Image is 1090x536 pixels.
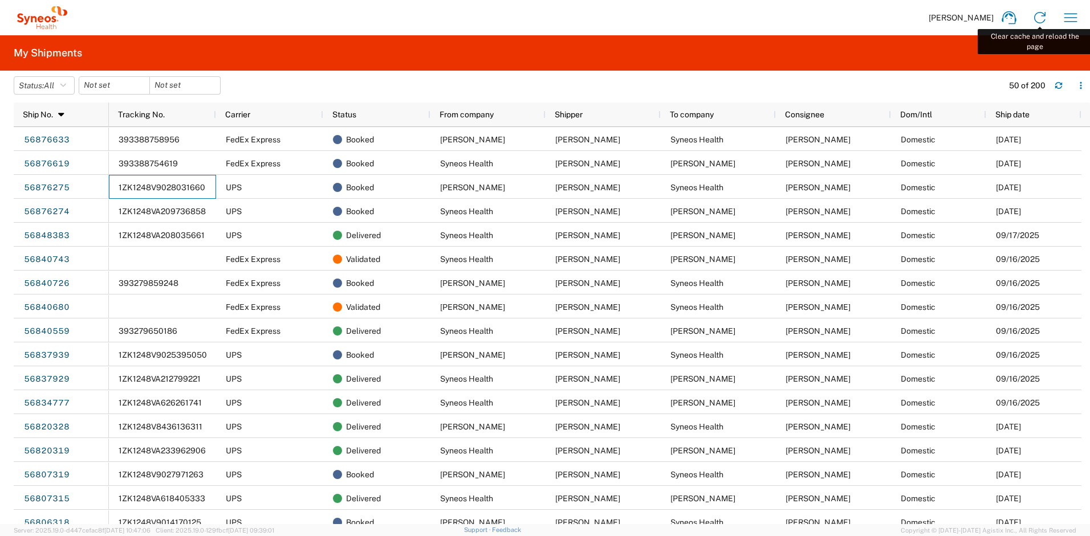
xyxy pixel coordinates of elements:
span: Ayman Abboud [786,470,851,479]
span: Delivered [346,223,381,247]
span: Maggie Mead [440,183,505,192]
span: UPS [226,207,242,216]
span: Domestic [901,302,936,312]
span: 09/16/2025 [996,279,1040,288]
a: 56834777 [23,394,70,412]
span: Maggie Mead [670,207,735,216]
span: Amanda Batista [786,374,851,383]
span: Ramya Gajula [670,231,735,240]
span: 09/16/2025 [996,255,1040,264]
span: Domestic [901,446,936,455]
span: Tracking No. [118,110,165,119]
span: Syneos Health [440,231,493,240]
span: Osman Rehman [555,135,620,144]
span: Domestic [901,207,936,216]
span: 09/16/2025 [996,350,1040,359]
span: Angel Flores [786,446,851,455]
span: Osman Rehman [670,159,735,168]
span: Syneos Health [670,279,723,288]
span: Maggie Mead [555,183,620,192]
span: Ayman Abboud [555,398,620,407]
span: Domestic [901,231,936,240]
span: 393388758956 [119,135,180,144]
div: 50 of 200 [1009,80,1046,91]
span: UPS [226,518,242,527]
h2: My Shipments [14,46,82,60]
span: 1ZK1248VA212799221 [119,374,201,383]
span: Ayman Abboud [786,518,851,527]
a: Support [464,526,493,533]
span: 09/16/2025 [996,398,1040,407]
span: 09/12/2025 [996,470,1021,479]
span: Domestic [901,159,936,168]
span: Ayman Abboud [555,326,620,335]
span: 1ZK1248VA626261741 [119,398,202,407]
span: 1ZK1248V9027971263 [119,470,204,479]
span: 09/19/2025 [996,183,1021,192]
span: Domestic [901,279,936,288]
span: Syneos Health [670,183,723,192]
span: Amy Fuhrman [555,279,620,288]
span: FedEx Express [226,159,280,168]
a: 56807319 [23,466,70,484]
span: Shipper [555,110,583,119]
span: Booked [346,343,374,367]
span: Delivered [346,367,381,391]
span: Domestic [901,350,936,359]
span: Ayman Abboud [786,135,851,144]
span: 09/16/2025 [996,326,1040,335]
span: 09/19/2025 [996,135,1021,144]
a: 56840726 [23,275,70,293]
span: To company [670,110,714,119]
span: Delivered [346,439,381,463]
a: 56876275 [23,179,70,197]
span: Amanda Batista [555,350,620,359]
span: Syneos Health [670,422,723,431]
span: Angel Flores [670,446,735,455]
span: Delivered [346,391,381,415]
span: Syneos Health [670,470,723,479]
span: 393388754619 [119,159,178,168]
span: 1ZK1248V9025395050 [119,350,207,359]
span: Status [332,110,356,119]
span: Booked [346,175,374,199]
span: Booked [346,510,374,534]
span: UPS [226,470,242,479]
a: 56876274 [23,203,70,221]
span: From company [440,110,494,119]
span: Consignee [785,110,824,119]
span: All [44,81,54,90]
span: [DATE] 09:39:01 [228,527,274,534]
a: 56848383 [23,227,70,245]
span: Booked [346,128,374,152]
span: FedEx Express [226,135,280,144]
span: Delivered [346,486,381,510]
span: Amy Fuhrman [440,302,505,312]
span: Ayman Abboud [786,279,851,288]
span: 09/19/2025 [996,207,1021,216]
span: Maggie Mead [786,207,851,216]
span: Domestic [901,494,936,503]
span: Ayman Abboud [555,159,620,168]
span: 1ZK1248VA233962906 [119,446,206,455]
span: Domestic [901,326,936,335]
span: Server: 2025.19.0-d447cefac8f [14,527,151,534]
span: 1ZK1248VA209736858 [119,207,206,216]
span: Ayman Abboud [786,183,851,192]
a: 56806318 [23,514,70,532]
span: Ayman Abboud [555,374,620,383]
span: Ayman Abboud [555,207,620,216]
input: Not set [79,77,149,94]
span: Syneos Health [670,350,723,359]
span: Brittany Sadler [440,518,505,527]
span: 09/16/2025 [996,302,1040,312]
span: 09/15/2025 [996,422,1021,431]
span: Angel Flores [440,422,505,431]
span: Delivered [346,319,381,343]
span: Ayman Abboud [786,302,851,312]
span: Domestic [901,422,936,431]
span: 1ZK1248VA208035661 [119,231,205,240]
span: 09/15/2025 [996,446,1021,455]
span: Ayman Abboud [786,350,851,359]
span: Booked [346,463,374,486]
